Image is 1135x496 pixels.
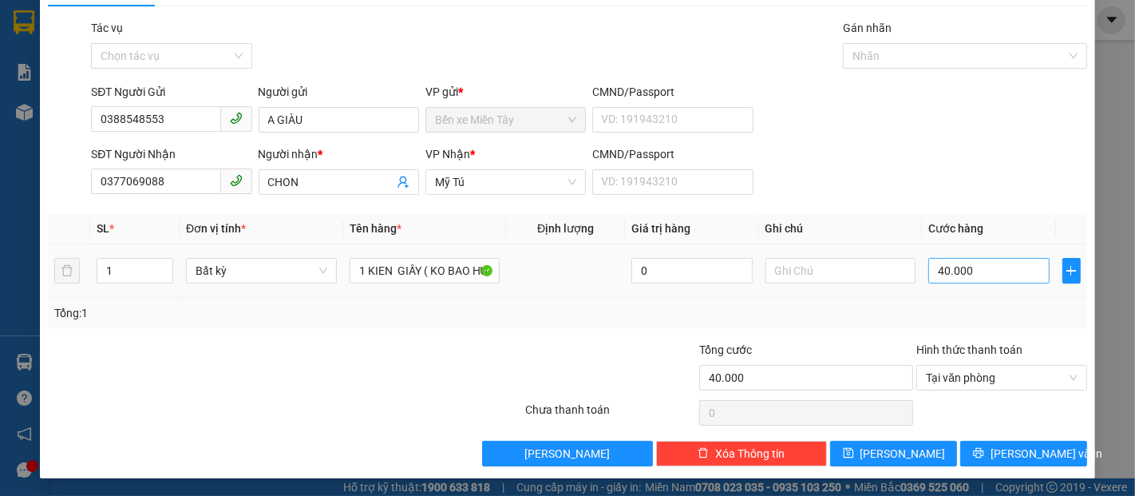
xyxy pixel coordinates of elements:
span: Gửi: [7,110,133,169]
span: Bến xe Miền Tây [435,108,576,132]
span: phone [230,174,243,187]
div: SĐT Người Gửi [91,83,251,101]
div: Người gửi [259,83,419,101]
span: Tên hàng [350,222,401,235]
span: Giá trị hàng [631,222,690,235]
button: delete [54,258,80,284]
span: Cước hàng [928,222,983,235]
div: Người nhận [259,145,419,163]
span: Đơn vị tính [186,222,246,235]
strong: XE KHÁCH MỸ DUYÊN [108,9,217,43]
span: SL [97,222,109,235]
span: delete [698,447,709,460]
span: Mỹ Tú [435,170,576,194]
button: plus [1062,258,1082,284]
div: VP gửi [425,83,586,101]
span: plus [1063,264,1081,277]
span: [PERSON_NAME] [525,445,611,462]
span: TP.HCM -SÓC TRĂNG [101,50,213,62]
button: [PERSON_NAME] [482,441,653,466]
button: deleteXóa Thông tin [656,441,827,466]
span: Xóa Thông tin [715,445,785,462]
span: VP Nhận [425,148,470,161]
button: save[PERSON_NAME] [830,441,957,466]
label: Gán nhãn [843,22,892,34]
span: Định lượng [537,222,594,235]
div: CMND/Passport [592,145,753,163]
span: user-add [397,176,409,188]
div: CMND/Passport [592,83,753,101]
div: Tổng: 1 [54,304,439,322]
span: phone [230,112,243,125]
strong: PHIẾU GỬI HÀNG [98,66,227,83]
span: Tổng cước [699,343,752,356]
span: printer [973,447,984,460]
div: SĐT Người Nhận [91,145,251,163]
span: [PERSON_NAME] [860,445,946,462]
label: Hình thức thanh toán [916,343,1022,356]
th: Ghi chú [759,213,923,244]
span: save [843,447,854,460]
button: printer[PERSON_NAME] và In [960,441,1087,466]
span: Tại văn phòng [926,366,1078,390]
input: Ghi Chú [765,258,916,284]
div: Chưa thanh toán [524,401,698,429]
input: 0 [631,258,752,284]
span: Bất kỳ [196,259,327,283]
span: [PERSON_NAME] và In [991,445,1102,462]
span: Bến xe Miền Tây [7,110,133,169]
input: VD: Bàn, Ghế [350,258,500,284]
label: Tác vụ [91,22,123,34]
